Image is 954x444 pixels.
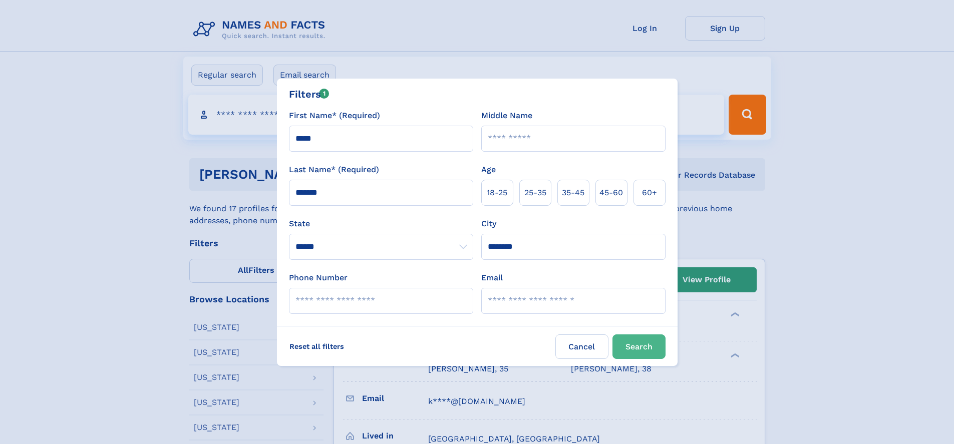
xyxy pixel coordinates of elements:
[562,187,584,199] span: 35‑45
[289,87,330,102] div: Filters
[289,164,379,176] label: Last Name* (Required)
[481,272,503,284] label: Email
[481,110,532,122] label: Middle Name
[524,187,546,199] span: 25‑35
[612,334,666,359] button: Search
[481,164,496,176] label: Age
[599,187,623,199] span: 45‑60
[283,334,351,358] label: Reset all filters
[289,272,348,284] label: Phone Number
[555,334,608,359] label: Cancel
[481,218,496,230] label: City
[289,110,380,122] label: First Name* (Required)
[289,218,473,230] label: State
[487,187,507,199] span: 18‑25
[642,187,657,199] span: 60+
